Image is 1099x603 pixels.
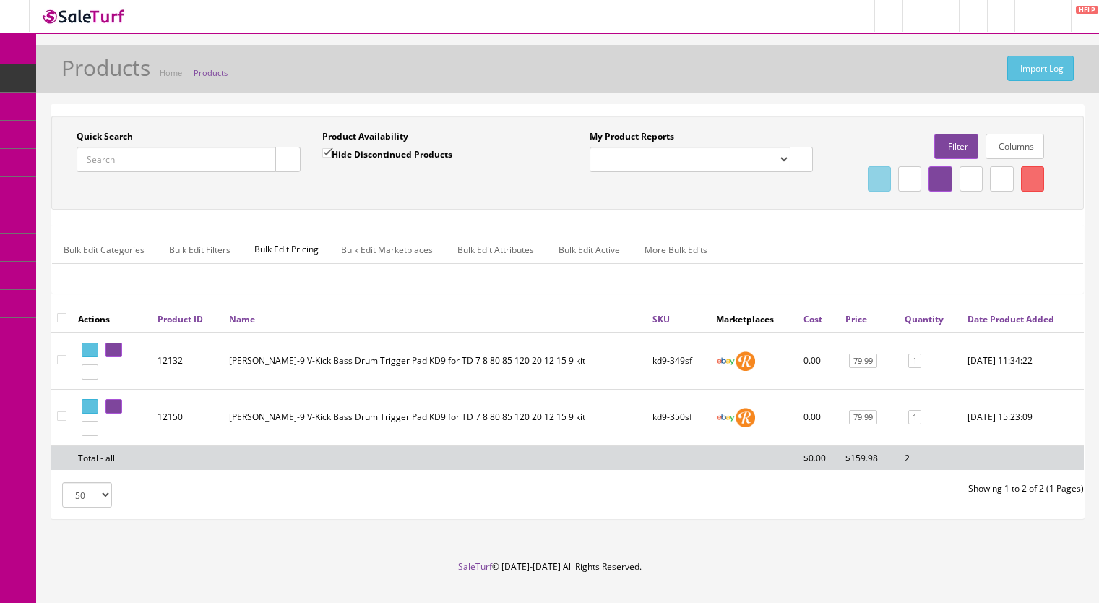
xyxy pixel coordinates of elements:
td: 2 [899,445,962,470]
a: Quantity [905,313,944,325]
img: reverb [736,408,755,427]
a: Bulk Edit Filters [158,236,242,264]
label: My Product Reports [590,130,674,143]
td: 2025-09-16 15:23:09 [962,389,1084,445]
a: 79.99 [849,354,877,369]
a: 1 [908,410,921,425]
a: More Bulk Edits [633,236,719,264]
td: $159.98 [840,445,899,470]
a: Product ID [158,313,203,325]
a: Filter [934,134,978,159]
input: Hide Discontinued Products [322,148,332,158]
a: 79.99 [849,410,877,425]
img: ebay [716,408,736,427]
a: Columns [986,134,1044,159]
img: ebay [716,351,736,371]
a: Bulk Edit Marketplaces [329,236,444,264]
div: Showing 1 to 2 of 2 (1 Pages) [568,482,1095,495]
span: HELP [1076,6,1098,14]
th: Marketplaces [710,306,798,332]
td: kd9-350sf [647,389,710,445]
a: Bulk Edit Categories [52,236,156,264]
td: $0.00 [798,445,840,470]
img: SaleTurf [40,7,127,26]
a: Bulk Edit Attributes [446,236,546,264]
a: Cost [803,313,822,325]
td: 0.00 [798,333,840,390]
a: Import Log [1007,56,1074,81]
h1: Products [61,56,150,80]
input: Search [77,147,276,172]
a: Products [194,67,228,78]
label: Quick Search [77,130,133,143]
a: Price [845,313,867,325]
a: SaleTurf [458,560,492,573]
td: kd9-349sf [647,333,710,390]
a: 1 [908,354,921,369]
a: Date Product Added [967,313,1054,325]
span: Bulk Edit Pricing [243,236,329,263]
td: Total - all [72,445,152,470]
td: 0.00 [798,389,840,445]
td: Roland KD-9 V-Kick Bass Drum Trigger Pad KD9 for TD 7 8 80 85 120 20 12 15 9 kit [223,333,647,390]
label: Product Availability [322,130,408,143]
th: Actions [72,306,152,332]
img: reverb [736,351,755,371]
td: 12132 [152,333,223,390]
td: 2025-09-15 11:34:22 [962,333,1084,390]
label: Hide Discontinued Products [322,147,452,161]
a: Home [160,67,182,78]
td: Roland KD-9 V-Kick Bass Drum Trigger Pad KD9 for TD 7 8 80 85 120 20 12 15 9 kit [223,389,647,445]
a: Bulk Edit Active [547,236,632,264]
a: SKU [652,313,670,325]
a: Name [229,313,255,325]
td: 12150 [152,389,223,445]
